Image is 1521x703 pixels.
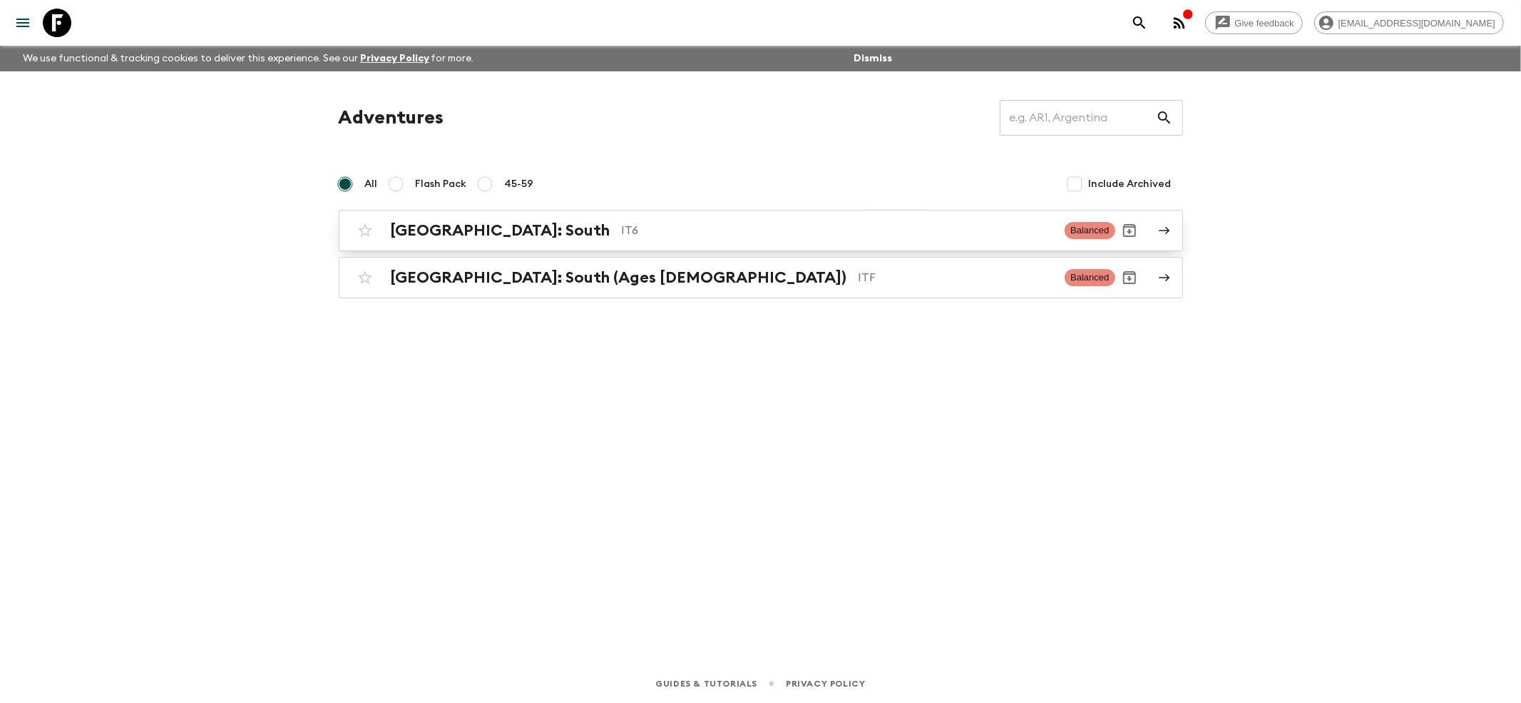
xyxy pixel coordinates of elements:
[1314,11,1504,34] div: [EMAIL_ADDRESS][DOMAIN_NAME]
[391,221,610,240] h2: [GEOGRAPHIC_DATA]: South
[339,103,444,132] h1: Adventures
[1331,18,1503,29] span: [EMAIL_ADDRESS][DOMAIN_NAME]
[339,257,1183,298] a: [GEOGRAPHIC_DATA]: South (Ages [DEMOGRAPHIC_DATA])ITFBalancedArchive
[391,268,847,287] h2: [GEOGRAPHIC_DATA]: South (Ages [DEMOGRAPHIC_DATA])
[1065,222,1115,239] span: Balanced
[9,9,37,37] button: menu
[859,269,1054,286] p: ITF
[786,676,865,692] a: Privacy Policy
[17,46,480,71] p: We use functional & tracking cookies to deliver this experience. See our for more.
[850,49,896,69] button: Dismiss
[1115,263,1144,292] button: Archive
[505,177,534,191] span: 45-59
[1115,216,1144,245] button: Archive
[1089,177,1172,191] span: Include Archived
[655,676,757,692] a: Guides & Tutorials
[1205,11,1303,34] a: Give feedback
[1065,269,1115,286] span: Balanced
[339,210,1183,251] a: [GEOGRAPHIC_DATA]: SouthIT6BalancedArchive
[1227,18,1302,29] span: Give feedback
[1125,9,1154,37] button: search adventures
[416,177,467,191] span: Flash Pack
[1000,98,1156,138] input: e.g. AR1, Argentina
[622,222,1054,239] p: IT6
[360,54,429,64] a: Privacy Policy
[365,177,378,191] span: All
